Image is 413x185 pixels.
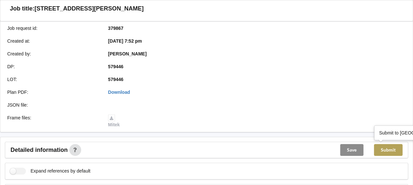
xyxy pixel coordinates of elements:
div: Created by : [3,51,103,57]
div: LOT : [3,76,103,83]
div: Created at : [3,38,103,44]
div: Frame files : [3,114,103,128]
h3: Job title: [10,5,34,12]
button: Submit [374,144,402,156]
b: 579446 [108,64,124,69]
b: 379867 [108,26,124,31]
b: [DATE] 7:52 pm [108,38,142,44]
div: JSON file : [3,102,103,108]
div: DP : [3,63,103,70]
div: Plan PDF : [3,89,103,95]
span: Detailed information [11,147,68,153]
h3: [STREET_ADDRESS][PERSON_NAME] [34,5,144,12]
b: [PERSON_NAME] [108,51,147,56]
b: 579446 [108,77,124,82]
a: Mitek [108,115,120,128]
label: Expand references by default [10,168,90,175]
div: Job request id : [3,25,103,31]
a: Download [108,90,130,95]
